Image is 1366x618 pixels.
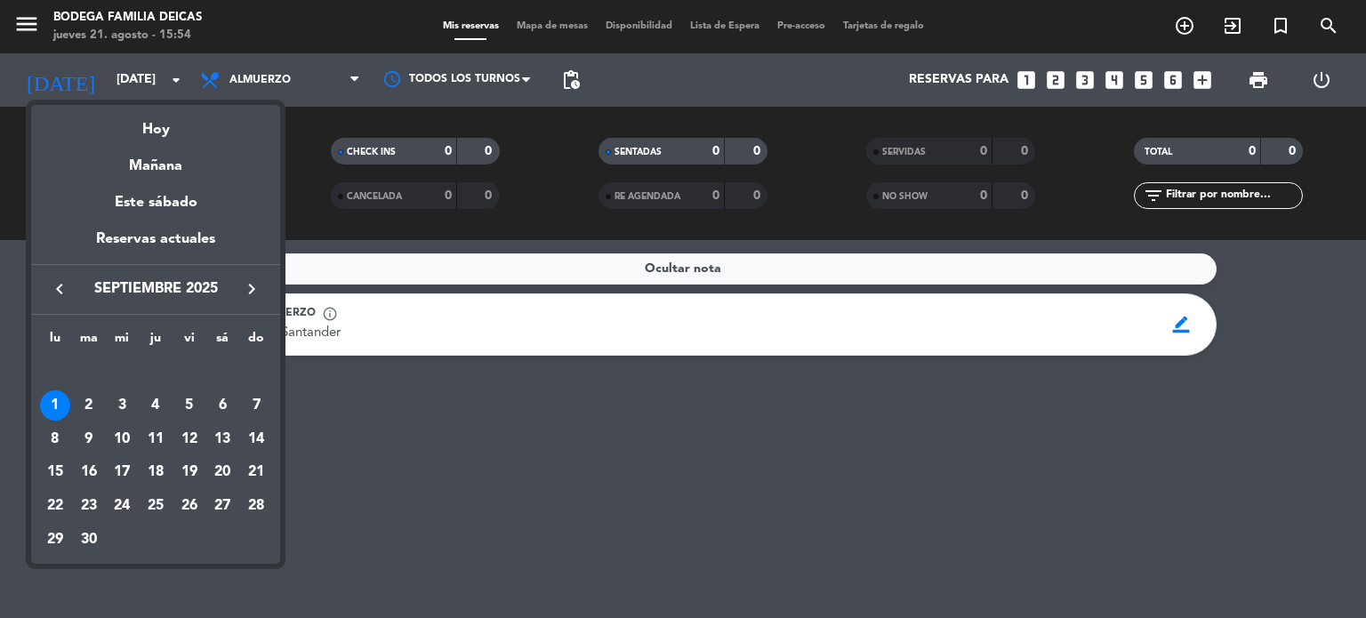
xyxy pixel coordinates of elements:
[105,422,139,456] td: 10 de septiembre de 2025
[74,390,104,421] div: 2
[207,457,237,487] div: 20
[74,491,104,521] div: 23
[173,455,206,489] td: 19 de septiembre de 2025
[72,455,106,489] td: 16 de septiembre de 2025
[107,457,137,487] div: 17
[105,389,139,422] td: 3 de septiembre de 2025
[239,328,273,356] th: domingo
[236,277,268,301] button: keyboard_arrow_right
[239,422,273,456] td: 14 de septiembre de 2025
[174,424,205,454] div: 12
[241,390,271,421] div: 7
[206,422,240,456] td: 13 de septiembre de 2025
[38,422,72,456] td: 8 de septiembre de 2025
[40,390,70,421] div: 1
[141,491,171,521] div: 25
[74,424,104,454] div: 9
[38,455,72,489] td: 15 de septiembre de 2025
[40,491,70,521] div: 22
[72,389,106,422] td: 2 de septiembre de 2025
[173,389,206,422] td: 5 de septiembre de 2025
[76,277,236,301] span: septiembre 2025
[72,489,106,523] td: 23 de septiembre de 2025
[174,390,205,421] div: 5
[141,390,171,421] div: 4
[207,424,237,454] div: 13
[207,390,237,421] div: 6
[31,105,280,141] div: Hoy
[139,389,173,422] td: 4 de septiembre de 2025
[49,278,70,300] i: keyboard_arrow_left
[31,228,280,264] div: Reservas actuales
[105,455,139,489] td: 17 de septiembre de 2025
[38,489,72,523] td: 22 de septiembre de 2025
[173,328,206,356] th: viernes
[173,489,206,523] td: 26 de septiembre de 2025
[206,455,240,489] td: 20 de septiembre de 2025
[239,489,273,523] td: 28 de septiembre de 2025
[72,523,106,557] td: 30 de septiembre de 2025
[139,489,173,523] td: 25 de septiembre de 2025
[239,455,273,489] td: 21 de septiembre de 2025
[241,457,271,487] div: 21
[107,390,137,421] div: 3
[174,491,205,521] div: 26
[139,328,173,356] th: jueves
[107,491,137,521] div: 24
[44,277,76,301] button: keyboard_arrow_left
[38,389,72,422] td: 1 de septiembre de 2025
[206,489,240,523] td: 27 de septiembre de 2025
[206,328,240,356] th: sábado
[74,525,104,555] div: 30
[241,278,262,300] i: keyboard_arrow_right
[40,525,70,555] div: 29
[72,328,106,356] th: martes
[173,422,206,456] td: 12 de septiembre de 2025
[74,457,104,487] div: 16
[241,491,271,521] div: 28
[206,389,240,422] td: 6 de septiembre de 2025
[38,523,72,557] td: 29 de septiembre de 2025
[31,178,280,228] div: Este sábado
[139,422,173,456] td: 11 de septiembre de 2025
[38,355,273,389] td: SEP.
[141,457,171,487] div: 18
[107,424,137,454] div: 10
[207,491,237,521] div: 27
[31,141,280,178] div: Mañana
[72,422,106,456] td: 9 de septiembre de 2025
[40,457,70,487] div: 15
[105,328,139,356] th: miércoles
[241,424,271,454] div: 14
[239,389,273,422] td: 7 de septiembre de 2025
[139,455,173,489] td: 18 de septiembre de 2025
[38,328,72,356] th: lunes
[174,457,205,487] div: 19
[105,489,139,523] td: 24 de septiembre de 2025
[40,424,70,454] div: 8
[141,424,171,454] div: 11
